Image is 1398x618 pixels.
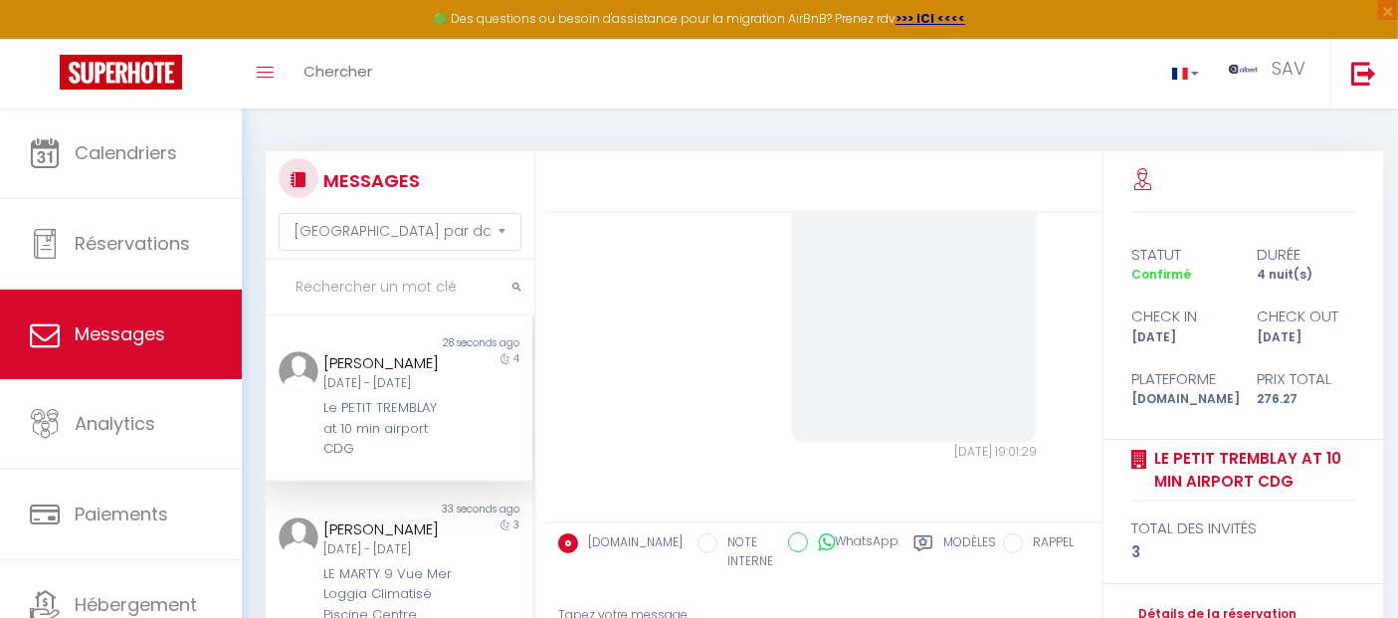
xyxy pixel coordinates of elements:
[791,443,1037,462] div: [DATE] 19:01:29
[1229,65,1259,74] img: ...
[1244,266,1368,285] div: 4 nuit(s)
[303,61,372,82] span: Chercher
[1131,516,1355,540] div: total des invités
[717,533,773,571] label: NOTE INTERNE
[323,351,453,375] div: [PERSON_NAME]
[75,502,168,526] span: Paiements
[266,260,534,315] input: Rechercher un mot clé
[318,158,420,203] h3: MESSAGES
[60,55,182,90] img: Super Booking
[289,39,387,108] a: Chercher
[323,540,453,559] div: [DATE] - [DATE]
[1023,533,1074,555] label: RAPPEL
[75,592,197,617] span: Hébergement
[578,533,683,555] label: [DOMAIN_NAME]
[513,351,519,366] span: 4
[323,517,453,541] div: [PERSON_NAME]
[1244,390,1368,409] div: 276.27
[75,411,155,436] span: Analytics
[896,10,965,27] a: >>> ICI <<<<
[279,351,318,391] img: ...
[399,335,532,351] div: 28 seconds ago
[1244,243,1368,267] div: durée
[75,140,177,165] span: Calendriers
[1131,540,1355,564] div: 3
[943,533,996,574] label: Modèles
[1351,61,1376,86] img: logout
[323,374,453,393] div: [DATE] - [DATE]
[1244,328,1368,347] div: [DATE]
[1147,447,1355,494] a: Le PETIT TREMBLAY at 10 min airport CDG
[323,398,453,459] div: Le PETIT TREMBLAY at 10 min airport CDG
[75,321,165,346] span: Messages
[808,532,899,554] label: WhatsApp
[1118,243,1243,267] div: statut
[1118,328,1243,347] div: [DATE]
[1118,390,1243,409] div: [DOMAIN_NAME]
[1214,39,1330,108] a: ... SAV
[399,502,532,517] div: 33 seconds ago
[1244,305,1368,328] div: check out
[513,517,519,532] span: 3
[279,517,318,557] img: ...
[1118,367,1243,391] div: Plateforme
[75,231,190,256] span: Réservations
[1272,56,1305,81] span: SAV
[1118,305,1243,328] div: check in
[1131,266,1191,283] span: Confirmé
[1244,367,1368,391] div: Prix total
